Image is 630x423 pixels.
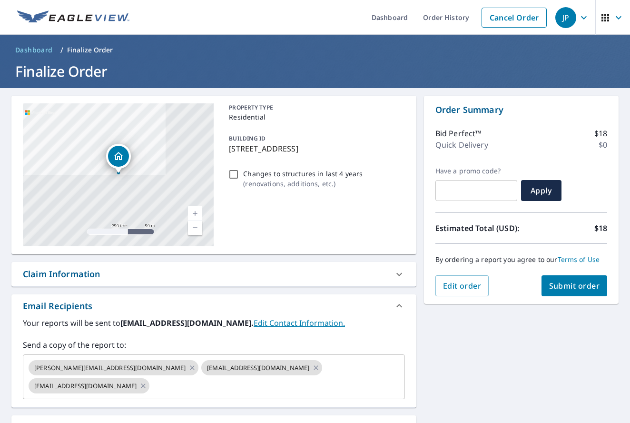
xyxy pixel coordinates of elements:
[435,103,607,116] p: Order Summary
[11,42,619,58] nav: breadcrumb
[11,61,619,81] h1: Finalize Order
[435,255,607,264] p: By ordering a report you agree to our
[23,317,405,329] label: Your reports will be sent to
[555,7,576,28] div: JP
[435,167,517,175] label: Have a promo code?
[60,44,63,56] li: /
[29,360,198,375] div: [PERSON_NAME][EMAIL_ADDRESS][DOMAIN_NAME]
[529,185,554,196] span: Apply
[23,300,92,312] div: Email Recipients
[435,139,488,151] p: Quick Delivery
[67,45,113,55] p: Finalize Order
[482,8,547,28] a: Cancel Order
[594,222,607,234] p: $18
[188,221,202,235] a: Current Level 17, Zoom Out
[443,281,482,291] span: Edit order
[435,275,489,296] button: Edit order
[188,206,202,221] a: Current Level 17, Zoom In
[17,10,129,25] img: EV Logo
[243,179,363,189] p: ( renovations, additions, etc. )
[15,45,53,55] span: Dashboard
[201,363,315,373] span: [EMAIL_ADDRESS][DOMAIN_NAME]
[29,378,149,393] div: [EMAIL_ADDRESS][DOMAIN_NAME]
[29,363,191,373] span: [PERSON_NAME][EMAIL_ADDRESS][DOMAIN_NAME]
[229,103,401,112] p: PROPERTY TYPE
[541,275,608,296] button: Submit order
[549,281,600,291] span: Submit order
[23,339,405,351] label: Send a copy of the report to:
[11,42,57,58] a: Dashboard
[229,112,401,122] p: Residential
[229,143,401,154] p: [STREET_ADDRESS]
[23,268,100,281] div: Claim Information
[435,222,522,234] p: Estimated Total (USD):
[120,318,254,328] b: [EMAIL_ADDRESS][DOMAIN_NAME].
[201,360,322,375] div: [EMAIL_ADDRESS][DOMAIN_NAME]
[29,382,142,391] span: [EMAIL_ADDRESS][DOMAIN_NAME]
[558,255,600,264] a: Terms of Use
[594,128,607,139] p: $18
[599,139,607,151] p: $0
[229,134,266,142] p: BUILDING ID
[11,262,416,286] div: Claim Information
[254,318,345,328] a: EditContactInfo
[11,294,416,317] div: Email Recipients
[521,180,561,201] button: Apply
[106,144,131,173] div: Dropped pin, building 1, Residential property, 2814 Chesapeake Ln Bloomington, IL 61704
[243,169,363,179] p: Changes to structures in last 4 years
[435,128,482,139] p: Bid Perfect™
